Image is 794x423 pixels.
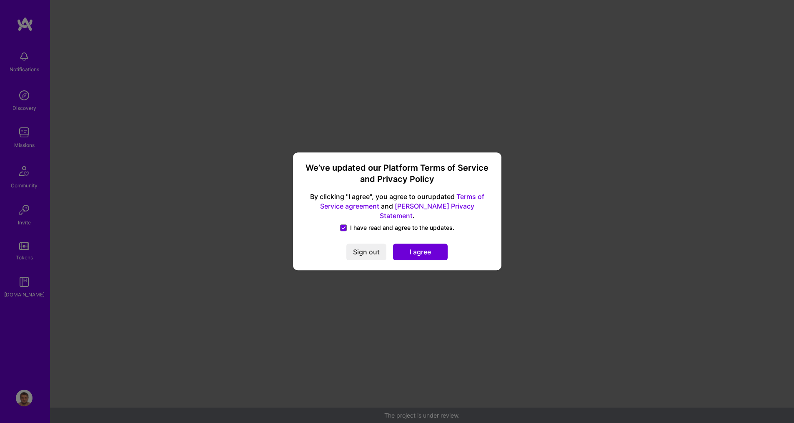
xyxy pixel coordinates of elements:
span: I have read and agree to the updates. [350,224,454,232]
button: I agree [393,244,448,261]
a: [PERSON_NAME] Privacy Statement [380,202,474,220]
h3: We’ve updated our Platform Terms of Service and Privacy Policy [303,162,491,185]
span: By clicking "I agree", you agree to our updated and . [303,192,491,221]
a: Terms of Service agreement [320,192,484,210]
button: Sign out [346,244,386,261]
